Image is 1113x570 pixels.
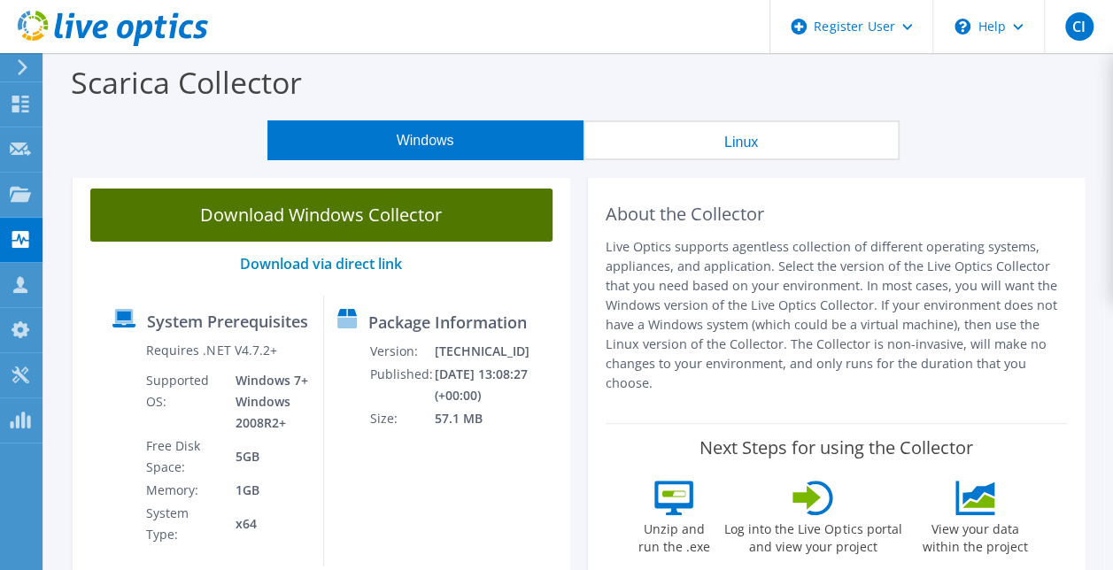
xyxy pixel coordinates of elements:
label: Requires .NET V4.7.2+ [146,342,276,359]
label: Log into the Live Optics portal and view your project [723,515,902,556]
td: Published: [369,363,434,407]
td: [DATE] 13:08:27 (+00:00) [434,363,562,407]
td: System Type: [145,502,221,546]
td: 57.1 MB [434,407,562,430]
span: CI [1065,12,1094,41]
label: View your data within the project [911,515,1039,556]
label: Scarica Collector [71,62,302,103]
td: Supported OS: [145,369,221,435]
p: Live Optics supports agentless collection of different operating systems, appliances, and applica... [606,237,1068,393]
a: Download via direct link [240,254,402,273]
td: x64 [222,502,310,546]
label: System Prerequisites [147,312,308,330]
td: 1GB [222,479,310,502]
button: Linux [584,120,900,160]
td: Free Disk Space: [145,435,221,479]
a: Download Windows Collector [90,189,553,242]
td: 5GB [222,435,310,479]
label: Next Steps for using the Collector [699,437,973,458]
td: Version: [369,340,434,363]
button: Windows [267,120,584,160]
td: [TECHNICAL_ID] [434,340,562,363]
td: Size: [369,407,434,430]
td: Windows 7+ Windows 2008R2+ [222,369,310,435]
label: Unzip and run the .exe [633,515,715,556]
label: Package Information [368,313,527,331]
td: Memory: [145,479,221,502]
h2: About the Collector [606,204,1068,225]
svg: \n [955,19,970,35]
